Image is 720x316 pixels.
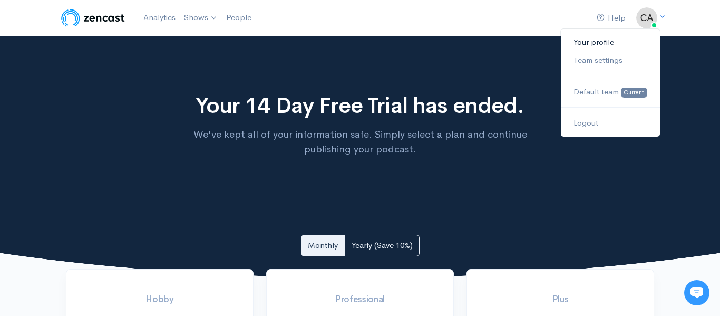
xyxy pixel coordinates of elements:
[592,7,630,30] a: Help
[684,280,709,305] iframe: gist-messenger-bubble-iframe
[79,295,240,305] h3: Hobby
[636,7,657,28] img: ...
[561,51,660,70] a: Team settings
[31,198,188,219] input: Search articles
[222,6,256,29] a: People
[16,70,195,121] h2: Just let us know if you need anything and we'll be happy to help! 🙂
[480,295,641,305] h3: Plus
[301,235,345,256] a: Monthly
[187,127,534,157] p: We've kept all of your information safe. Simply select a plan and continue publishing your podcast.
[16,51,195,68] h1: Hi [PERSON_NAME] 👋
[139,6,180,29] a: Analytics
[16,140,194,161] button: New conversation
[14,181,197,194] p: Find an answer quickly
[68,146,127,155] span: New conversation
[345,235,420,256] a: Yearly (Save 10%)
[279,295,441,305] h3: Professional
[561,114,660,132] a: Logout
[187,93,534,118] h1: Your 14 Day Free Trial has ended.
[561,33,660,52] a: Your profile
[180,6,222,30] a: Shows
[621,88,647,98] span: Current
[561,83,660,101] a: Default team Current
[573,87,619,97] span: Default team
[60,7,127,28] img: ZenCast Logo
